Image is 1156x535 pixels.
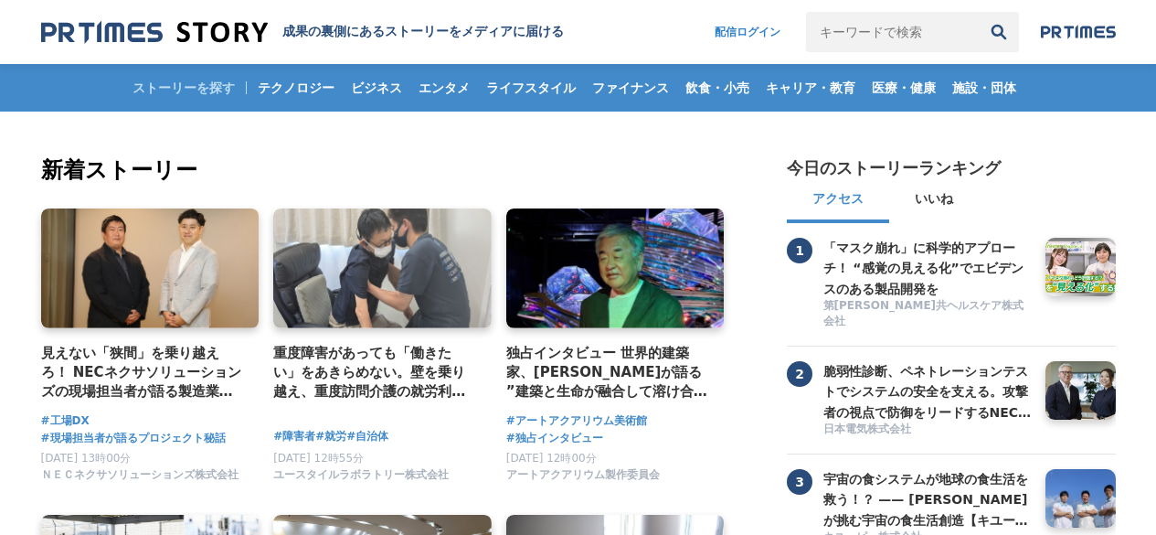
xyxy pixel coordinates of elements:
a: 独占インタビュー 世界的建築家、[PERSON_NAME]が語る ”建築と生命が融合して溶け合うような世界” アートアクアリウム美術館 GINZA コラボレーション作品「金魚の石庭」 [506,343,710,402]
a: #独占インタビュー [506,430,603,447]
span: ＮＥＣネクサソリューションズ株式会社 [41,467,239,483]
span: アートアクアリウム製作委員会 [506,467,660,483]
a: ファイナンス [585,64,676,112]
h3: 脆弱性診断、ペネトレーションテストでシステムの安全を支える。攻撃者の視点で防御をリードするNECの「リスクハンティングチーム」 [823,361,1032,423]
a: 宇宙の食システムが地球の食生活を救う！？ —— [PERSON_NAME]が挑む宇宙の食生活創造【キユーピー ミライ研究員】 [823,469,1032,528]
span: 2 [787,361,812,387]
a: 重度障害があっても「働きたい」をあきらめない。壁を乗り越え、重度訪問介護の就労利用を[PERSON_NAME][GEOGRAPHIC_DATA]で実現した経営者の挑戦。 [273,343,477,402]
a: #障害者 [273,428,315,445]
a: #工場DX [41,412,90,430]
span: [DATE] 12時55分 [273,452,364,465]
a: 成果の裏側にあるストーリーをメディアに届ける 成果の裏側にあるストーリーをメディアに届ける [41,20,564,45]
a: #アートアクアリウム美術館 [506,412,647,430]
a: #就労 [315,428,346,445]
span: テクノロジー [250,80,342,96]
a: 見えない「狭間」を乗り越えろ！ NECネクサソリューションズの現場担当者が語る製造業のDX成功の秘訣 [41,343,245,402]
a: エンタメ [411,64,477,112]
span: [DATE] 12時00分 [506,452,597,465]
span: ユースタイルラボラトリー株式会社 [273,467,449,483]
span: ビジネス [344,80,409,96]
a: 「マスク崩れ」に科学的アプローチ！ “感覚の見える化”でエビデンスのある製品開発を [823,238,1032,296]
a: ライフスタイル [479,64,583,112]
a: ユースタイルラボラトリー株式会社 [273,473,449,486]
a: キャリア・教育 [758,64,863,112]
span: ファイナンス [585,80,676,96]
a: テクノロジー [250,64,342,112]
a: 配信ログイン [696,12,799,52]
a: ＮＥＣネクサソリューションズ株式会社 [41,473,239,486]
span: 日本電気株式会社 [823,422,911,437]
img: prtimes [1041,25,1116,39]
span: ライフスタイル [479,80,583,96]
a: #自治体 [346,428,388,445]
input: キーワードで検索 [806,12,979,52]
a: 第[PERSON_NAME]共ヘルスケア株式会社 [823,298,1032,331]
span: 3 [787,469,812,495]
button: 検索 [979,12,1019,52]
span: キャリア・教育 [758,80,863,96]
a: 脆弱性診断、ペネトレーションテストでシステムの安全を支える。攻撃者の視点で防御をリードするNECの「リスクハンティングチーム」 [823,361,1032,420]
h3: 宇宙の食システムが地球の食生活を救う！？ —— [PERSON_NAME]が挑む宇宙の食生活創造【キユーピー ミライ研究員】 [823,469,1032,530]
a: 施設・団体 [945,64,1023,112]
img: 成果の裏側にあるストーリーをメディアに届ける [41,20,268,45]
span: 第[PERSON_NAME]共ヘルスケア株式会社 [823,298,1032,329]
a: 日本電気株式会社 [823,422,1032,439]
h3: 「マスク崩れ」に科学的アプローチ！ “感覚の見える化”でエビデンスのある製品開発を [823,238,1032,299]
span: エンタメ [411,80,477,96]
h2: 新着ストーリー [41,154,728,187]
span: 施設・団体 [945,80,1023,96]
button: アクセス [787,179,889,223]
span: 1 [787,238,812,263]
span: 医療・健康 [864,80,943,96]
h2: 今日のストーリーランキング [787,157,1001,179]
a: ビジネス [344,64,409,112]
h1: 成果の裏側にあるストーリーをメディアに届ける [282,24,564,40]
a: 医療・健康 [864,64,943,112]
span: [DATE] 13時00分 [41,452,132,465]
a: #現場担当者が語るプロジェクト秘話 [41,430,226,447]
a: アートアクアリウム製作委員会 [506,473,660,486]
span: 飲食・小売 [678,80,757,96]
a: 飲食・小売 [678,64,757,112]
button: いいね [889,179,979,223]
